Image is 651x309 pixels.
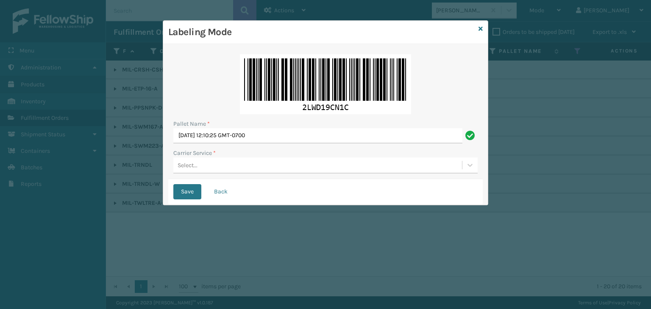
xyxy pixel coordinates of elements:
[240,54,411,114] img: zeNUw4AAAAGSURBVAMAIb7qgV8C2P8AAAAASUVORK5CYII=
[206,184,235,199] button: Back
[178,161,198,170] div: Select...
[173,149,216,157] label: Carrier Service
[173,184,201,199] button: Save
[173,119,210,128] label: Pallet Name
[168,26,475,39] h3: Labeling Mode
